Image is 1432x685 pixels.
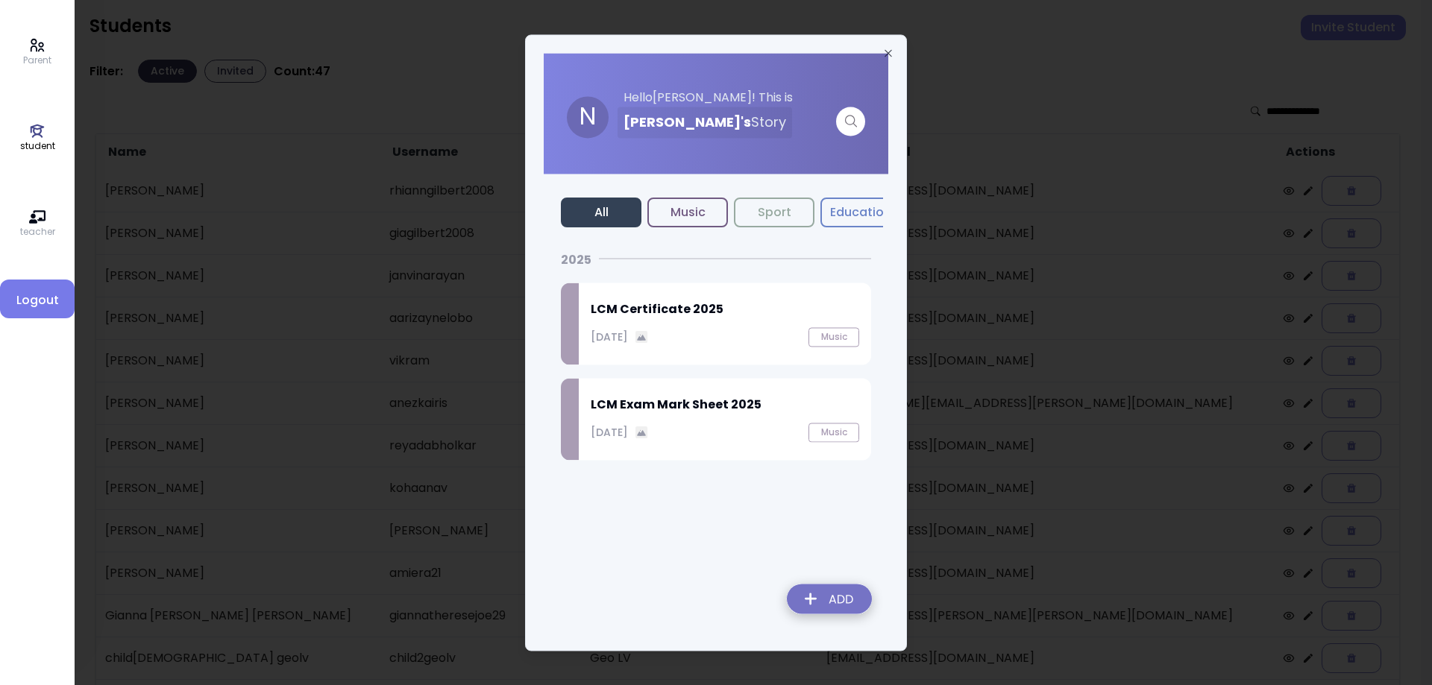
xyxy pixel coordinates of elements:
[820,198,901,227] button: Education
[591,396,859,414] h2: LCM Exam Mark Sheet 2025
[561,282,871,364] a: LCM Certificate 2025[DATE]imageMusic
[751,113,786,131] span: Story
[635,330,648,343] img: image
[561,251,591,269] p: 2025
[591,329,628,344] p: [DATE]
[624,107,786,138] h3: [PERSON_NAME] 's
[591,300,859,318] h2: LCM Certificate 2025
[808,423,859,442] button: Music
[561,198,641,227] button: All
[734,198,814,227] button: Sport
[808,327,859,347] button: Music
[567,96,609,138] div: N
[561,378,871,460] a: LCM Exam Mark Sheet 2025[DATE]imageMusic
[635,426,648,438] img: image
[591,424,628,440] p: [DATE]
[618,89,865,107] p: Hello [PERSON_NAME] ! This is
[647,198,728,227] button: Music
[775,575,884,628] img: addRecordLogo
